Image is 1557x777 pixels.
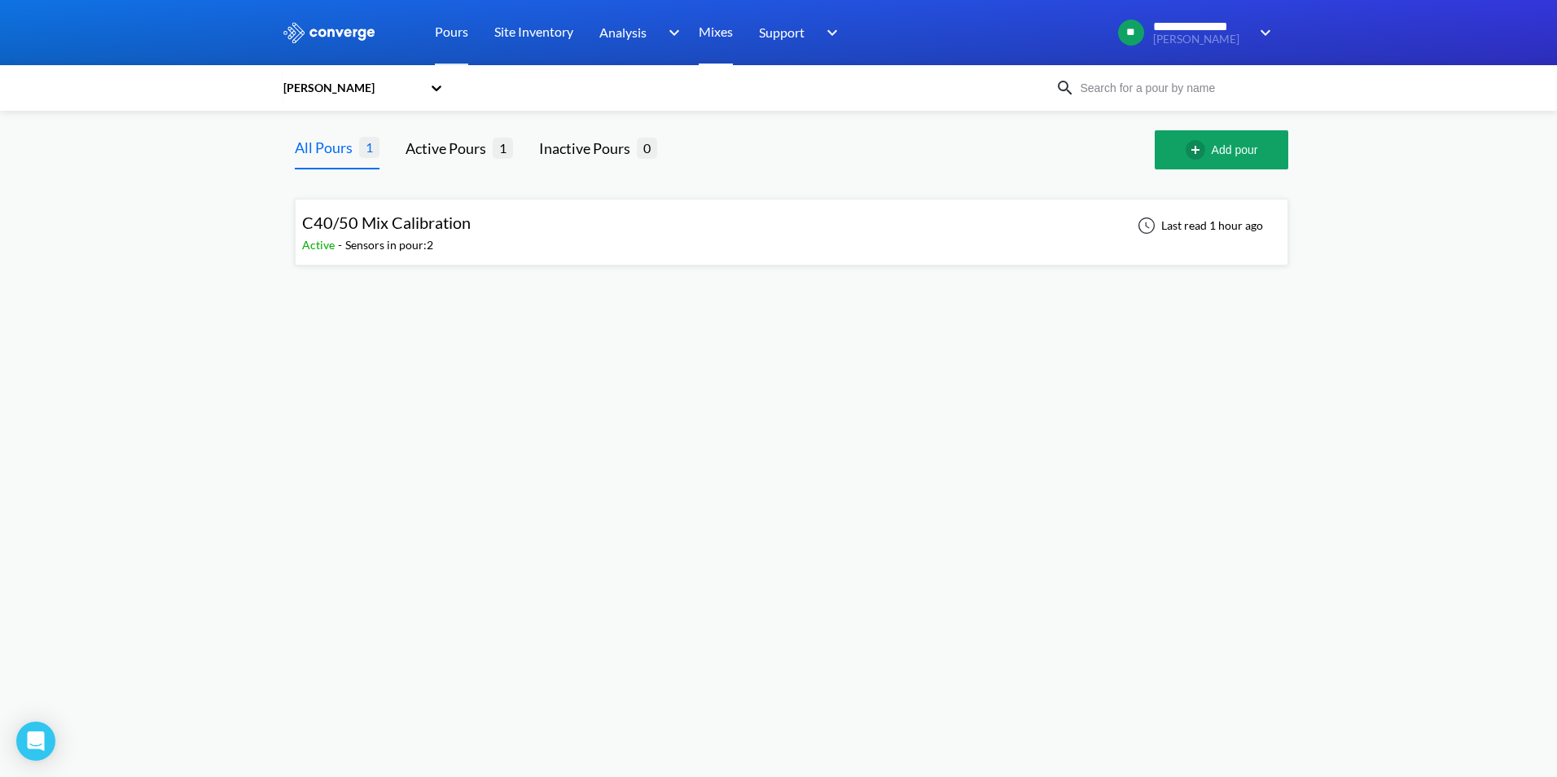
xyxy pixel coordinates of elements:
[1075,79,1272,97] input: Search for a pour by name
[539,137,637,160] div: Inactive Pours
[658,23,684,42] img: downArrow.svg
[295,217,1288,231] a: C40/50 Mix CalibrationActive-Sensors in pour:2Last read 1 hour ago
[1155,130,1288,169] button: Add pour
[295,136,359,159] div: All Pours
[493,138,513,158] span: 1
[816,23,842,42] img: downArrow.svg
[1186,140,1212,160] img: add-circle-outline.svg
[599,22,647,42] span: Analysis
[302,238,338,252] span: Active
[1153,33,1249,46] span: [PERSON_NAME]
[406,137,493,160] div: Active Pours
[16,722,55,761] div: Open Intercom Messenger
[282,22,376,43] img: logo_ewhite.svg
[338,238,345,252] span: -
[759,22,805,42] span: Support
[1055,78,1075,98] img: icon-search.svg
[345,236,433,254] div: Sensors in pour: 2
[302,213,471,232] span: C40/50 Mix Calibration
[1249,23,1275,42] img: downArrow.svg
[282,79,422,97] div: [PERSON_NAME]
[1129,216,1268,235] div: Last read 1 hour ago
[637,138,657,158] span: 0
[359,137,379,157] span: 1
